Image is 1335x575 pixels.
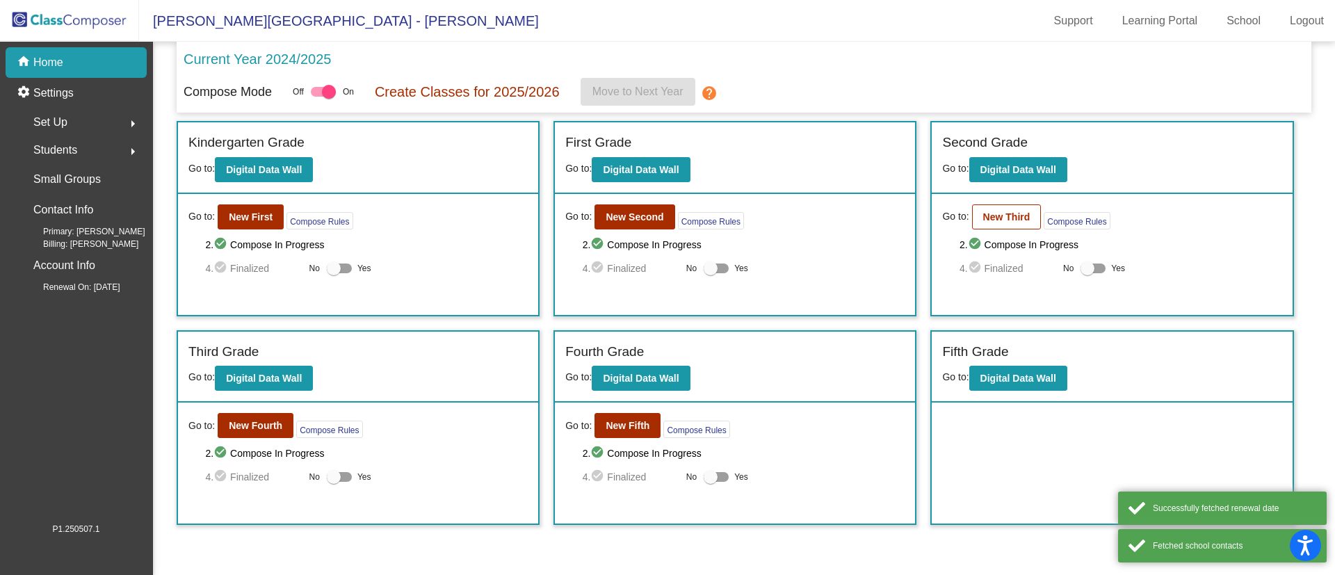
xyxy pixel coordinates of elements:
p: Create Classes for 2025/2026 [375,81,560,102]
span: Set Up [33,113,67,132]
button: Compose Rules [296,421,362,438]
label: Kindergarten Grade [188,133,305,153]
mat-icon: check_circle [213,260,230,277]
button: New Second [594,204,674,229]
b: Digital Data Wall [603,164,679,175]
button: New Fourth [218,413,293,438]
b: New Second [606,211,663,222]
mat-icon: help [701,85,718,102]
button: Move to Next Year [581,78,695,106]
span: 2. Compose In Progress [960,236,1282,253]
span: Students [33,140,77,160]
mat-icon: check_circle [590,445,607,462]
span: Go to: [565,163,592,174]
mat-icon: arrow_right [124,115,141,132]
span: Go to: [565,209,592,224]
b: Digital Data Wall [226,373,302,384]
b: Digital Data Wall [603,373,679,384]
b: New Third [983,211,1030,222]
span: Move to Next Year [592,86,683,97]
span: Primary: [PERSON_NAME] [21,225,145,238]
label: Fourth Grade [565,342,644,362]
span: Off [293,86,304,98]
span: 4. Finalized [583,260,679,277]
mat-icon: check_circle [590,469,607,485]
a: School [1215,10,1272,32]
span: 4. Finalized [205,260,302,277]
div: Fetched school contacts [1153,540,1316,552]
span: Go to: [188,371,215,382]
mat-icon: check_circle [590,236,607,253]
span: 4. Finalized [960,260,1056,277]
a: Learning Portal [1111,10,1209,32]
span: Yes [734,469,748,485]
span: Yes [357,260,371,277]
button: Compose Rules [286,212,353,229]
p: Contact Info [33,200,93,220]
p: Current Year 2024/2025 [184,49,331,70]
b: New Fifth [606,420,649,431]
label: Fifth Grade [942,342,1008,362]
button: Compose Rules [678,212,744,229]
span: Go to: [188,163,215,174]
mat-icon: arrow_right [124,143,141,160]
b: New First [229,211,273,222]
span: No [686,471,697,483]
span: Go to: [565,371,592,382]
span: Yes [357,469,371,485]
span: No [309,262,320,275]
button: Digital Data Wall [969,157,1067,182]
mat-icon: check_circle [590,260,607,277]
span: [PERSON_NAME][GEOGRAPHIC_DATA] - [PERSON_NAME] [139,10,539,32]
button: Digital Data Wall [215,157,313,182]
label: Third Grade [188,342,259,362]
span: Billing: [PERSON_NAME] [21,238,138,250]
span: Go to: [565,419,592,433]
mat-icon: check_circle [213,445,230,462]
mat-icon: home [17,54,33,71]
span: 2. Compose In Progress [583,445,905,462]
p: Account Info [33,256,95,275]
label: First Grade [565,133,631,153]
b: New Fourth [229,420,282,431]
span: 2. Compose In Progress [205,236,528,253]
button: New Third [972,204,1042,229]
span: Go to: [942,209,969,224]
button: Digital Data Wall [592,366,690,391]
mat-icon: check_circle [968,236,985,253]
span: Go to: [188,209,215,224]
span: No [309,471,320,483]
span: No [686,262,697,275]
button: Digital Data Wall [215,366,313,391]
span: 4. Finalized [205,469,302,485]
button: Digital Data Wall [592,157,690,182]
span: No [1063,262,1074,275]
span: On [343,86,354,98]
b: Digital Data Wall [980,164,1056,175]
button: New Fifth [594,413,661,438]
span: Yes [1111,260,1125,277]
button: Compose Rules [1044,212,1110,229]
mat-icon: check_circle [968,260,985,277]
button: Compose Rules [663,421,729,438]
div: Successfully fetched renewal date [1153,502,1316,515]
mat-icon: settings [17,85,33,102]
p: Small Groups [33,170,101,189]
span: 2. Compose In Progress [583,236,905,253]
span: Yes [734,260,748,277]
mat-icon: check_circle [213,236,230,253]
b: Digital Data Wall [226,164,302,175]
span: Go to: [942,163,969,174]
span: 4. Finalized [583,469,679,485]
label: Second Grade [942,133,1028,153]
span: Go to: [188,419,215,433]
button: Digital Data Wall [969,366,1067,391]
p: Compose Mode [184,83,272,102]
button: New First [218,204,284,229]
a: Logout [1279,10,1335,32]
span: Renewal On: [DATE] [21,281,120,293]
mat-icon: check_circle [213,469,230,485]
a: Support [1043,10,1104,32]
b: Digital Data Wall [980,373,1056,384]
p: Home [33,54,63,71]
